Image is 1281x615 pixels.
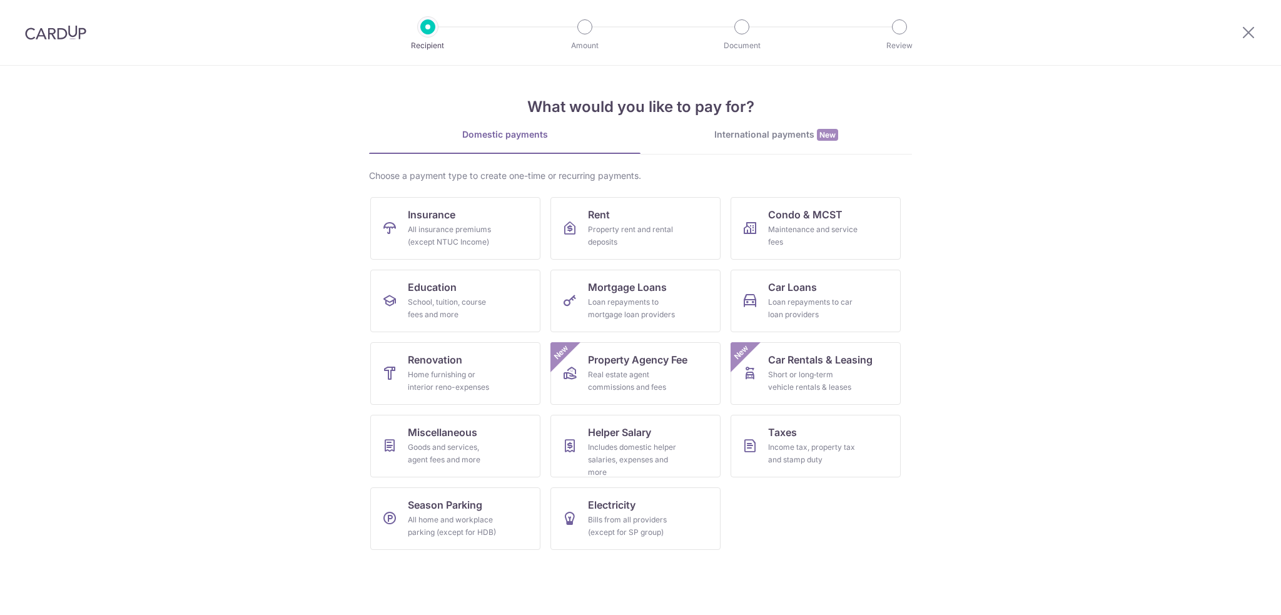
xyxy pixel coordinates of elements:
[550,415,721,477] a: Helper SalaryIncludes domestic helper salaries, expenses and more
[369,128,640,141] div: Domestic payments
[768,223,858,248] div: Maintenance and service fees
[768,280,817,295] span: Car Loans
[588,368,678,394] div: Real estate agent commissions and fees
[369,96,912,118] h4: What would you like to pay for?
[768,368,858,394] div: Short or long‑term vehicle rentals & leases
[588,352,687,367] span: Property Agency Fee
[408,497,482,512] span: Season Parking
[588,280,667,295] span: Mortgage Loans
[370,197,540,260] a: InsuranceAll insurance premiums (except NTUC Income)
[25,25,86,40] img: CardUp
[588,207,610,222] span: Rent
[768,425,797,440] span: Taxes
[408,441,498,466] div: Goods and services, agent fees and more
[551,342,572,363] span: New
[370,342,540,405] a: RenovationHome furnishing or interior reno-expenses
[853,39,946,52] p: Review
[370,415,540,477] a: MiscellaneousGoods and services, agent fees and more
[369,170,912,182] div: Choose a payment type to create one-time or recurring payments.
[370,270,540,332] a: EducationSchool, tuition, course fees and more
[550,197,721,260] a: RentProperty rent and rental deposits
[588,296,678,321] div: Loan repayments to mortgage loan providers
[731,342,901,405] a: Car Rentals & LeasingShort or long‑term vehicle rentals & leasesNew
[408,280,457,295] span: Education
[550,270,721,332] a: Mortgage LoansLoan repayments to mortgage loan providers
[408,368,498,394] div: Home furnishing or interior reno-expenses
[588,425,651,440] span: Helper Salary
[370,487,540,550] a: Season ParkingAll home and workplace parking (except for HDB)
[588,514,678,539] div: Bills from all providers (except for SP group)
[408,352,462,367] span: Renovation
[768,207,843,222] span: Condo & MCST
[640,128,912,141] div: International payments
[588,223,678,248] div: Property rent and rental deposits
[768,296,858,321] div: Loan repayments to car loan providers
[550,342,721,405] a: Property Agency FeeReal estate agent commissions and feesNew
[731,342,752,363] span: New
[731,270,901,332] a: Car LoansLoan repayments to car loan providers
[382,39,474,52] p: Recipient
[588,441,678,479] div: Includes domestic helper salaries, expenses and more
[539,39,631,52] p: Amount
[408,207,455,222] span: Insurance
[408,296,498,321] div: School, tuition, course fees and more
[550,487,721,550] a: ElectricityBills from all providers (except for SP group)
[768,441,858,466] div: Income tax, property tax and stamp duty
[408,223,498,248] div: All insurance premiums (except NTUC Income)
[731,415,901,477] a: TaxesIncome tax, property tax and stamp duty
[817,129,838,141] span: New
[768,352,873,367] span: Car Rentals & Leasing
[408,514,498,539] div: All home and workplace parking (except for HDB)
[696,39,788,52] p: Document
[588,497,635,512] span: Electricity
[731,197,901,260] a: Condo & MCSTMaintenance and service fees
[408,425,477,440] span: Miscellaneous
